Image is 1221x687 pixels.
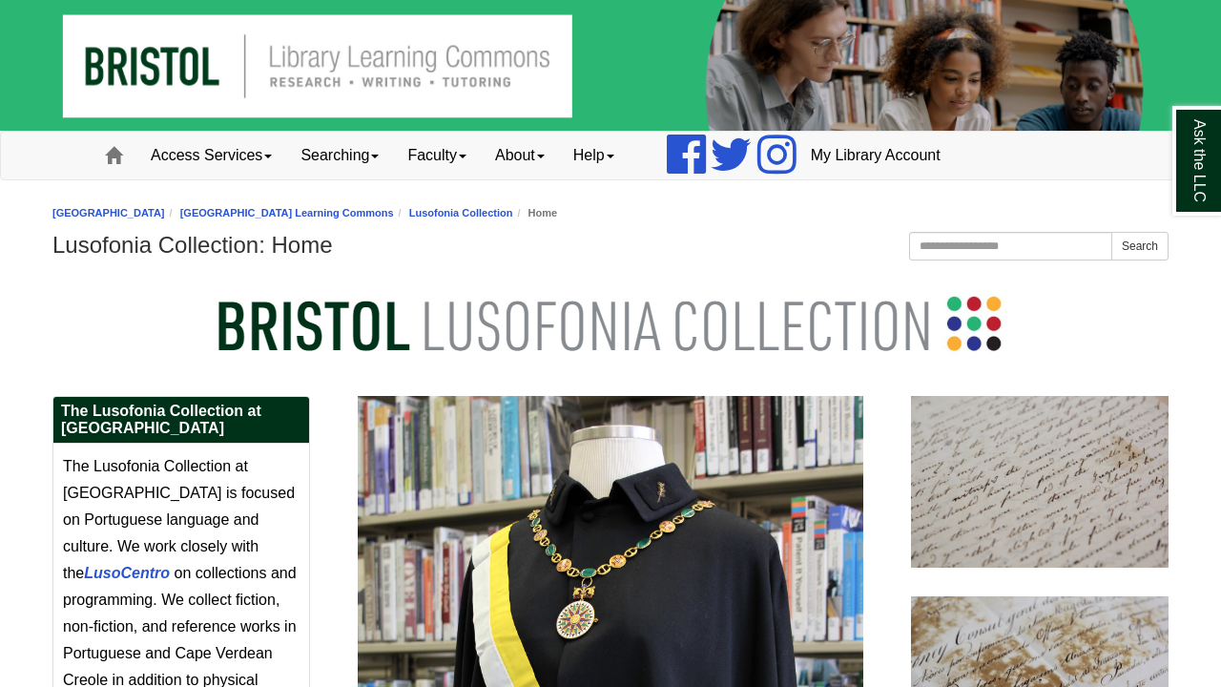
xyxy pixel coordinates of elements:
a: About [481,132,559,179]
h1: Lusofonia Collection: Home [52,232,1169,259]
a: Help [559,132,629,179]
a: [GEOGRAPHIC_DATA] Learning Commons [180,207,394,219]
a: Searching [286,132,393,179]
a: [GEOGRAPHIC_DATA] [52,207,165,219]
a: LusoCentro [84,565,170,581]
h2: The Lusofonia Collection at [GEOGRAPHIC_DATA] [53,397,309,444]
nav: breadcrumb [52,204,1169,222]
img: Bristol Lusofonia Collection [204,284,1017,367]
a: Access Services [136,132,286,179]
button: Search [1111,232,1169,260]
a: Faculty [393,132,481,179]
a: My Library Account [797,132,955,179]
a: Lusofonia Collection [409,207,513,219]
li: Home [512,204,557,222]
